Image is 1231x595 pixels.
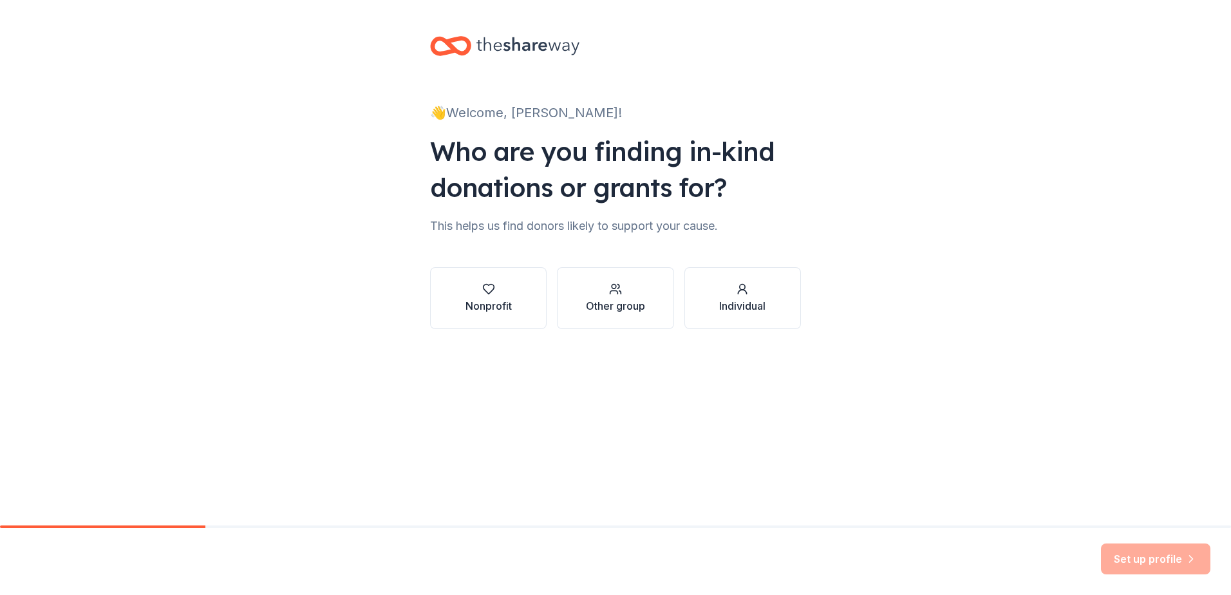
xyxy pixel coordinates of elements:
div: 👋 Welcome, [PERSON_NAME]! [430,102,801,123]
div: Nonprofit [465,298,512,314]
button: Other group [557,267,673,329]
button: Individual [684,267,801,329]
div: Other group [586,298,645,314]
button: Nonprofit [430,267,547,329]
div: Individual [719,298,766,314]
div: This helps us find donors likely to support your cause. [430,216,801,236]
div: Who are you finding in-kind donations or grants for? [430,133,801,205]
